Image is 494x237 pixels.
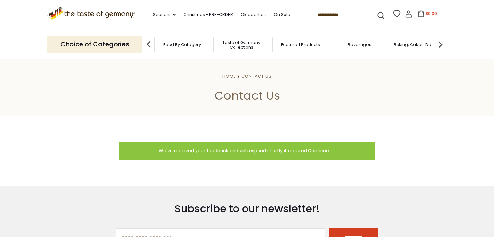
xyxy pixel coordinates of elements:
[184,11,233,18] a: Christmas - PRE-ORDER
[426,11,437,16] span: $0.00
[116,202,378,215] h3: Subscribe to our newsletter!
[119,142,375,160] div: We've received your feedback and will respond shortly if required. .
[215,40,267,50] a: Taste of Germany Collections
[348,42,371,47] a: Beverages
[241,11,266,18] a: Oktoberfest
[281,42,320,47] a: Featured Products
[308,147,329,154] a: Continue
[47,36,142,52] p: Choice of Categories
[413,10,441,19] button: $0.00
[394,42,444,47] a: Baking, Cakes, Desserts
[153,11,176,18] a: Seasons
[163,42,201,47] a: Food By Category
[20,88,474,103] h1: Contact Us
[222,73,236,79] a: Home
[142,38,155,51] img: previous arrow
[241,73,272,79] a: Contact Us
[274,11,290,18] a: On Sale
[434,38,447,51] img: next arrow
